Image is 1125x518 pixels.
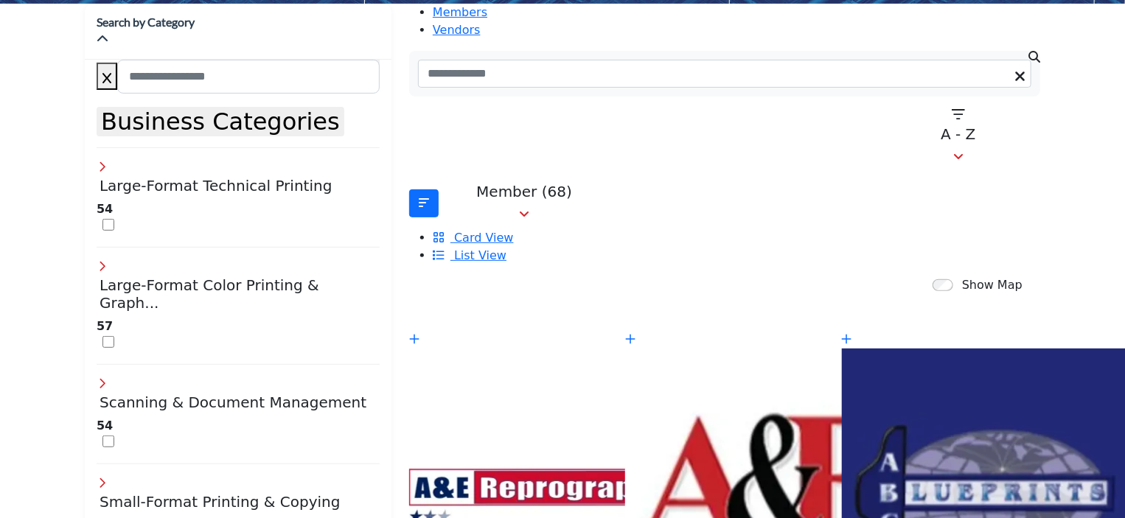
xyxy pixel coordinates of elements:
[117,60,380,94] input: Search Category
[433,23,481,37] a: Vendors
[100,393,380,411] h4: Scanning & Document Management: Digital conversion, archiving, indexing, secure storage, and stre...
[100,276,380,312] h4: Large-Format Color Printing & Graphics: Banners, posters, vehicle wraps, and presentation graphics.
[97,417,380,435] div: 54 Results For Scanning & Document Management
[409,489,704,503] a: Open Listing in new tab
[97,14,195,30] h2: Search by Category
[442,178,606,229] button: Member (68)
[97,319,113,333] b: 57
[409,189,439,217] button: Filter categories
[625,489,920,503] a: Open Listing in new tab
[454,248,506,262] span: List View
[100,177,380,195] h4: Large-Format Technical Printing: High-quality printing for blueprints, construction and architect...
[433,5,487,19] a: Members
[97,419,113,433] b: 54
[433,229,1040,247] li: Card View
[433,247,1040,265] li: List View
[100,493,380,511] h4: Small-Format Printing & Copying: Professional printing for black and white and color document pri...
[102,336,114,348] input: Select Large-Format Color Printing & Graphics checkbox
[454,231,513,245] span: Card View
[433,231,514,245] a: View Card
[409,332,419,346] a: Add To List
[97,107,344,136] button: Business Categories
[97,202,113,216] b: 54
[842,332,852,346] a: Add To List
[101,108,340,136] h3: Business Categories
[102,435,114,447] input: Select Scanning & Document Management checkbox
[452,183,596,200] p: Member (68)
[433,248,506,262] a: View List
[97,318,380,335] div: 57 Results For Large-Format Color Printing & Graphics
[886,125,1031,143] p: A - Z
[418,60,1031,88] input: Search Keyword
[625,332,635,346] a: Add To List
[97,200,380,218] div: 54 Results For Large-Format Technical Printing
[962,276,1023,294] label: Show Map
[102,219,114,231] input: Select Large-Format Technical Printing checkbox
[877,102,1040,172] button: A - Z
